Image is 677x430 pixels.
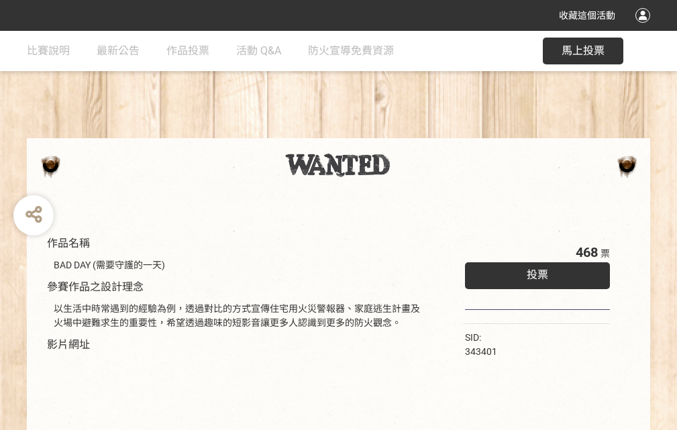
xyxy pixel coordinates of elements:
span: 作品名稱 [47,237,90,250]
a: 活動 Q&A [236,31,281,71]
span: 468 [576,244,598,260]
a: 防火宣導免費資源 [308,31,394,71]
span: 影片網址 [47,338,90,351]
span: 票 [601,248,610,259]
span: 防火宣導免費資源 [308,44,394,57]
a: 作品投票 [166,31,209,71]
span: 收藏這個活動 [559,10,615,21]
button: 馬上投票 [543,38,623,64]
div: BAD DAY (需要守護的一天) [54,258,425,272]
span: 最新公告 [97,44,140,57]
span: 比賽說明 [27,44,70,57]
span: SID: 343401 [465,332,497,357]
span: 馬上投票 [562,44,605,57]
iframe: Facebook Share [501,331,568,344]
a: 比賽說明 [27,31,70,71]
span: 參賽作品之設計理念 [47,280,144,293]
a: 最新公告 [97,31,140,71]
div: 以生活中時常遇到的經驗為例，透過對比的方式宣傳住宅用火災警報器、家庭逃生計畫及火場中避難求生的重要性，希望透過趣味的短影音讓更多人認識到更多的防火觀念。 [54,302,425,330]
span: 作品投票 [166,44,209,57]
span: 投票 [527,268,548,281]
span: 活動 Q&A [236,44,281,57]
